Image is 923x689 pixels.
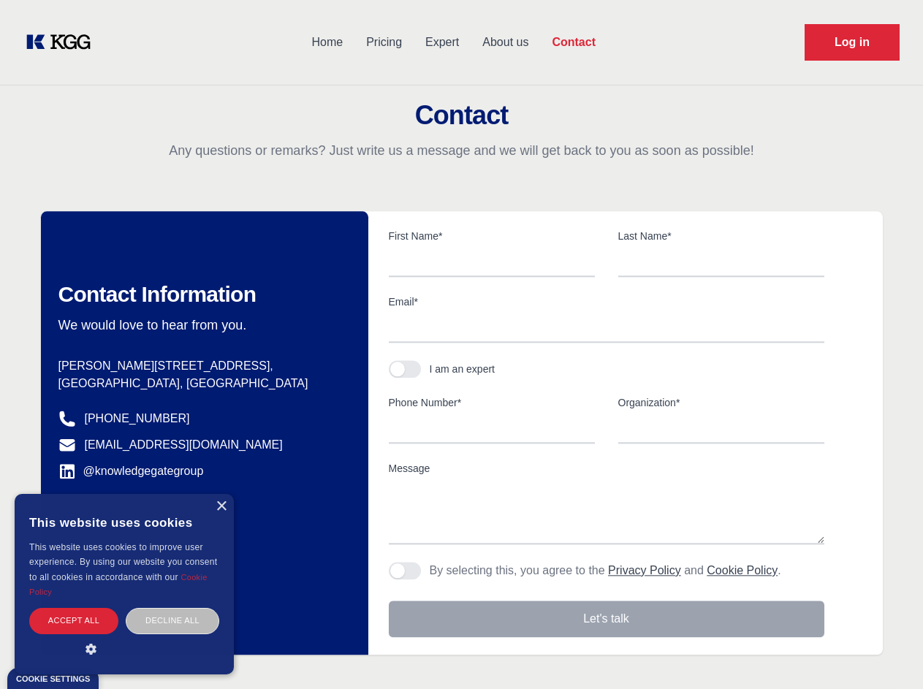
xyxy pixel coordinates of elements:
[540,23,607,61] a: Contact
[389,229,595,243] label: First Name*
[126,608,219,633] div: Decline all
[608,564,681,576] a: Privacy Policy
[23,31,102,54] a: KOL Knowledge Platform: Talk to Key External Experts (KEE)
[471,23,540,61] a: About us
[29,573,208,596] a: Cookie Policy
[29,505,219,540] div: This website uses cookies
[58,357,345,375] p: [PERSON_NAME][STREET_ADDRESS],
[707,564,778,576] a: Cookie Policy
[389,294,824,309] label: Email*
[58,462,204,480] a: @knowledgegategroup
[618,395,824,410] label: Organization*
[29,608,118,633] div: Accept all
[85,436,283,454] a: [EMAIL_ADDRESS][DOMAIN_NAME]
[58,316,345,334] p: We would love to hear from you.
[389,461,824,476] label: Message
[216,501,227,512] div: Close
[430,362,495,376] div: I am an expert
[618,229,824,243] label: Last Name*
[389,601,824,637] button: Let's talk
[58,281,345,308] h2: Contact Information
[29,542,217,582] span: This website uses cookies to improve user experience. By using our website you consent to all coo...
[389,395,595,410] label: Phone Number*
[16,675,90,683] div: Cookie settings
[850,619,923,689] iframe: Chat Widget
[18,101,905,130] h2: Contact
[85,410,190,427] a: [PHONE_NUMBER]
[354,23,414,61] a: Pricing
[18,142,905,159] p: Any questions or remarks? Just write us a message and we will get back to you as soon as possible!
[414,23,471,61] a: Expert
[805,24,900,61] a: Request Demo
[58,375,345,392] p: [GEOGRAPHIC_DATA], [GEOGRAPHIC_DATA]
[300,23,354,61] a: Home
[430,562,781,579] p: By selecting this, you agree to the and .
